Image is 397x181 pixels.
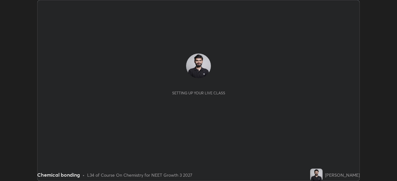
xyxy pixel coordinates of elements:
[310,169,323,181] img: 0c83c29822bb4980a4694bc9a4022f43.jpg
[83,172,85,178] div: •
[186,54,211,78] img: 0c83c29822bb4980a4694bc9a4022f43.jpg
[87,172,192,178] div: L34 of Course On Chemistry for NEET Growth 3 2027
[37,171,80,179] div: Chemical bonding
[172,91,225,95] div: Setting up your live class
[325,172,360,178] div: [PERSON_NAME]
